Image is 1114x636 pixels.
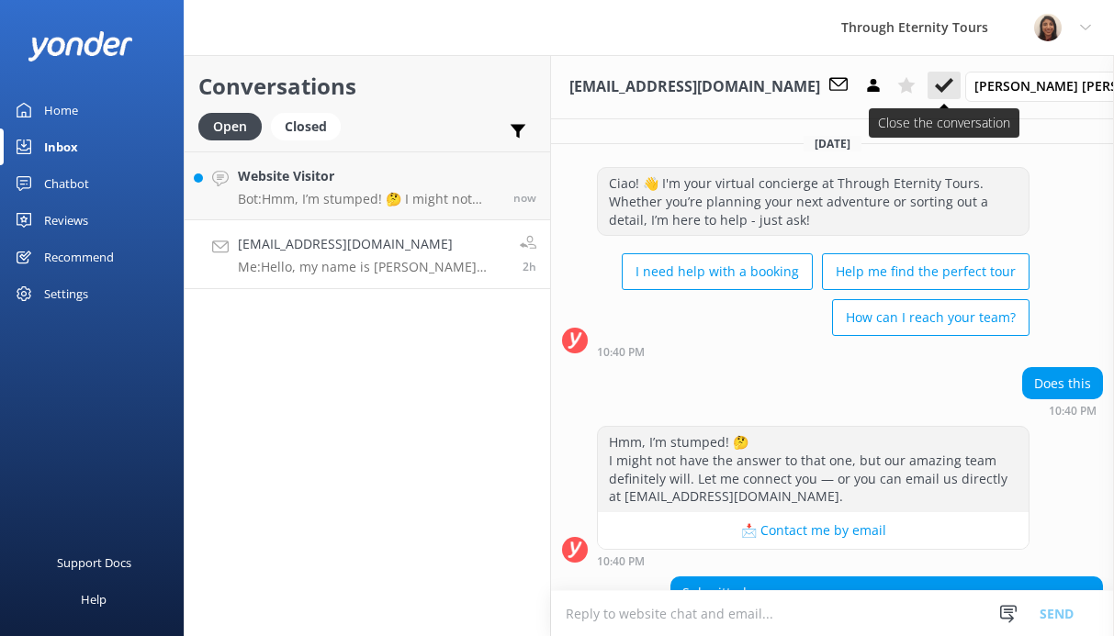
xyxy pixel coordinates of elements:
div: Does this [1023,368,1102,399]
div: Open [198,113,262,140]
div: Reviews [44,202,88,239]
div: Aug 20 2025 10:40pm (UTC +02:00) Europe/Amsterdam [597,554,1030,567]
strong: 10:40 PM [597,347,645,358]
span: [DATE] [804,136,861,151]
a: [EMAIL_ADDRESS][DOMAIN_NAME]Me:Hello, my name is [PERSON_NAME] from Through Eternity Tours. I’m h... [185,220,550,289]
button: 📩 Contact me by email [598,512,1029,549]
a: Website VisitorBot:Hmm, I’m stumped! 🤔 I might not have the answer to that one, but our amazing t... [185,151,550,220]
strong: 10:40 PM [597,556,645,567]
div: Recommend [44,239,114,275]
div: Hmm, I’m stumped! 🤔 I might not have the answer to that one, but our amazing team definitely will... [598,427,1029,511]
h4: Website Visitor [238,166,500,186]
div: Aug 20 2025 10:40pm (UTC +02:00) Europe/Amsterdam [597,345,1030,358]
div: Aug 20 2025 10:40pm (UTC +02:00) Europe/Amsterdam [1022,404,1103,417]
div: Closed [271,113,341,140]
img: 725-1755267273.png [1034,14,1062,41]
h3: [EMAIL_ADDRESS][DOMAIN_NAME] [569,75,820,99]
span: Aug 21 2025 04:52pm (UTC +02:00) Europe/Amsterdam [523,259,536,274]
h4: [EMAIL_ADDRESS][DOMAIN_NAME] [238,234,506,254]
p: Me: Hello, my name is [PERSON_NAME] from Through Eternity Tours. I’m happy to help with your ques... [238,259,506,275]
a: Closed [271,116,350,136]
strong: 10:40 PM [1049,406,1097,417]
button: I need help with a booking [622,253,813,290]
span: Aug 21 2025 06:54pm (UTC +02:00) Europe/Amsterdam [513,190,536,206]
button: Help me find the perfect tour [822,253,1030,290]
div: Chatbot [44,165,89,202]
a: Open [198,116,271,136]
div: Inbox [44,128,78,165]
div: Settings [44,275,88,312]
img: yonder-white-logo.png [28,31,133,61]
div: Help [81,581,107,618]
p: Bot: Hmm, I’m stumped! 🤔 I might not have the answer to that one, but our amazing team definitely... [238,191,500,207]
div: Ciao! 👋 I'm your virtual concierge at Through Eternity Tours. Whether you’re planning your next a... [598,168,1029,235]
h2: Conversations [198,69,536,104]
div: Home [44,92,78,128]
div: Support Docs [57,544,131,581]
button: How can I reach your team? [832,299,1030,336]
